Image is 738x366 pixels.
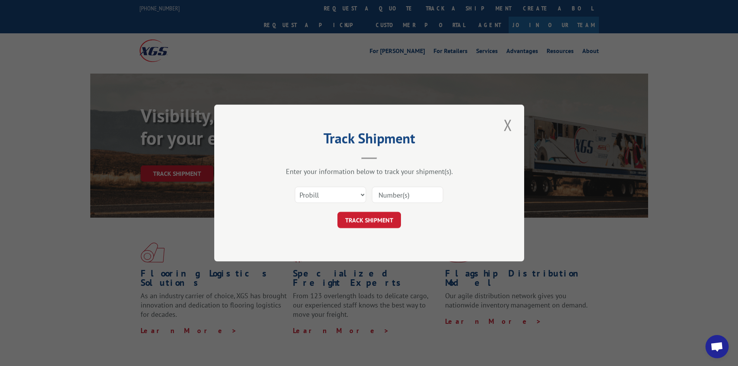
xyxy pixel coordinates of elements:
a: Open chat [705,335,729,358]
button: Close modal [501,114,514,136]
button: TRACK SHIPMENT [337,212,401,228]
input: Number(s) [372,187,443,203]
h2: Track Shipment [253,133,485,148]
div: Enter your information below to track your shipment(s). [253,167,485,176]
